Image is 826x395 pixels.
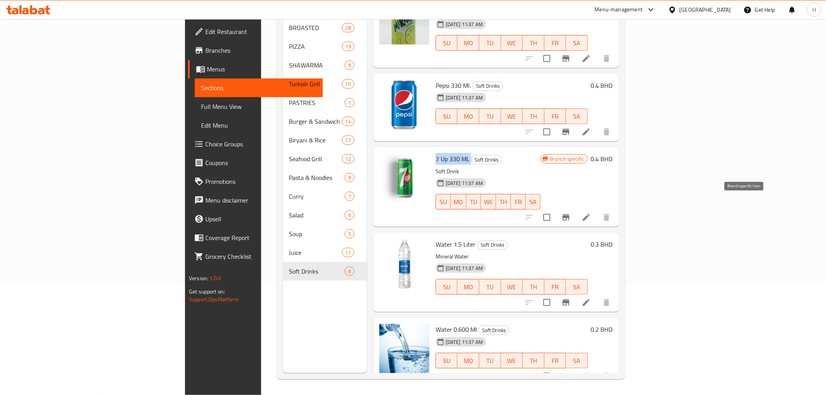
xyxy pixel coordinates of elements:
[342,118,354,125] span: 14
[205,233,317,242] span: Coverage Report
[501,279,523,295] button: WE
[379,153,429,203] img: 7 Up 330 ML
[205,196,317,205] span: Menu disclaimer
[188,210,323,228] a: Upsell
[680,5,731,14] div: [GEOGRAPHIC_DATA]
[482,37,498,49] span: TU
[205,27,317,36] span: Edit Restaurant
[188,135,323,153] a: Choice Groups
[195,116,323,135] a: Edit Menu
[436,35,458,51] button: SU
[479,326,509,335] div: Soft Drinks
[201,102,317,111] span: Full Menu View
[545,353,566,368] button: FR
[436,279,458,295] button: SU
[345,229,354,238] div: items
[439,281,454,293] span: SU
[812,5,816,14] span: H
[439,111,454,122] span: SU
[557,208,575,227] button: Branch-specific-item
[188,247,323,266] a: Grocery Checklist
[207,64,317,74] span: Menus
[345,98,354,107] div: items
[504,37,520,49] span: WE
[283,168,367,187] div: Pasta & Noodles9
[436,324,477,335] span: Water 0.600 Ml
[289,248,342,257] span: Juice
[283,56,367,75] div: SHAWARMA9
[566,35,588,51] button: SA
[205,177,317,186] span: Promotions
[345,212,354,219] span: 6
[289,42,342,51] span: PIZZA
[342,79,354,89] div: items
[458,109,479,124] button: MO
[473,82,503,91] span: Soft Drinks
[195,78,323,97] a: Sections
[539,294,555,311] span: Select to update
[283,262,367,281] div: Soft Drinks6
[566,353,588,368] button: SA
[548,111,563,122] span: FR
[436,153,470,165] span: 7 Up 330 ML
[443,94,486,101] span: [DATE] 11:37 AM
[289,192,345,201] span: Curry
[188,228,323,247] a: Coverage Report
[205,158,317,167] span: Coupons
[342,24,354,32] span: 28
[289,23,342,32] div: BROASTED
[283,37,367,56] div: PIZZA19
[189,273,208,283] span: Version:
[539,124,555,140] span: Select to update
[569,37,585,49] span: SA
[188,153,323,172] a: Coupons
[557,293,575,312] button: Branch-specific-item
[548,281,563,293] span: FR
[566,109,588,124] button: SA
[461,355,476,367] span: MO
[582,298,591,307] a: Edit menu item
[342,117,354,126] div: items
[545,35,566,51] button: FR
[345,210,354,220] div: items
[342,80,354,88] span: 10
[458,35,479,51] button: MO
[201,83,317,93] span: Sections
[283,243,367,262] div: Juice11
[523,109,545,124] button: TH
[289,135,342,145] span: Biryani & Rice
[591,153,613,164] h6: 0.4 BHD
[283,93,367,112] div: PASTRIES1
[523,353,545,368] button: TH
[461,111,476,122] span: MO
[345,193,354,200] span: 7
[479,35,501,51] button: TU
[529,196,538,208] span: SA
[472,155,502,164] span: Soft Drinks
[566,279,588,295] button: SA
[443,180,486,187] span: [DATE] 11:37 AM
[283,131,367,149] div: Biryani & Rice17
[289,117,342,126] span: Burger & Sandwich
[205,214,317,224] span: Upsell
[458,353,479,368] button: MO
[342,155,354,163] span: 12
[342,23,354,32] div: items
[289,210,345,220] span: Salad
[470,196,478,208] span: TU
[511,194,526,210] button: FR
[379,324,429,374] img: Water 0.600 Ml
[205,46,317,55] span: Branches
[504,281,520,293] span: WE
[526,111,541,122] span: TH
[188,172,323,191] a: Promotions
[283,15,367,284] nav: Menu sections
[379,80,429,130] img: Pepsi 330 Ml.
[436,252,588,262] p: Mineral Water
[482,355,498,367] span: TU
[477,240,507,249] span: Soft Drinks
[539,368,555,384] span: Select to update
[454,196,463,208] span: MO
[569,355,585,367] span: SA
[342,43,354,50] span: 19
